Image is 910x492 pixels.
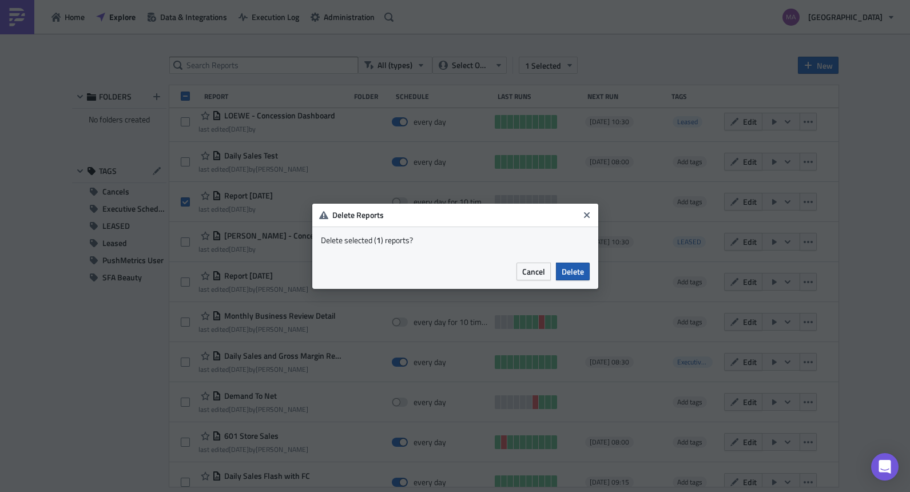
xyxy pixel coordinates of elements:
span: Cancel [522,265,545,277]
div: Open Intercom Messenger [871,453,899,481]
button: Delete [556,263,590,280]
strong: 1 [376,234,381,246]
div: Delete selected ( ) reports? [321,235,590,245]
button: Close [578,207,595,224]
button: Cancel [516,263,551,280]
h6: Delete Reports [332,210,578,220]
span: Delete [562,265,584,277]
